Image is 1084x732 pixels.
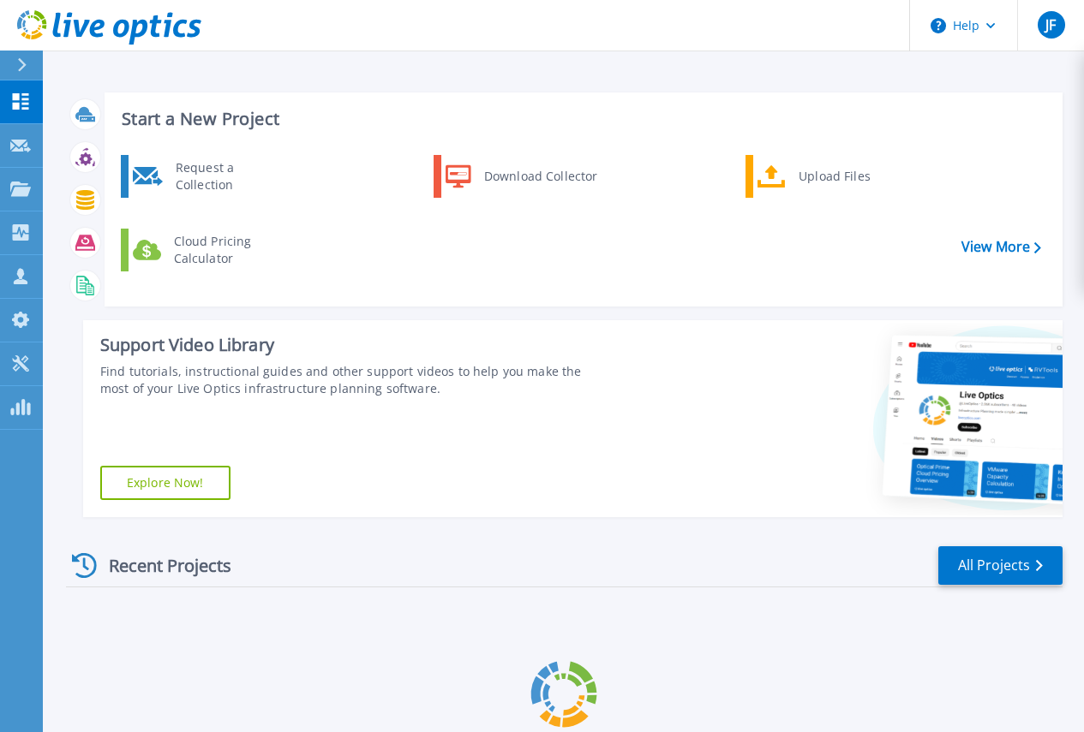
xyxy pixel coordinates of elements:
[961,239,1041,255] a: View More
[746,155,921,198] a: Upload Files
[938,546,1063,585] a: All Projects
[100,334,609,356] div: Support Video Library
[1045,18,1056,32] span: JF
[121,155,296,198] a: Request a Collection
[434,155,609,198] a: Download Collector
[122,110,1040,128] h3: Start a New Project
[167,159,292,193] div: Request a Collection
[66,545,255,586] div: Recent Projects
[100,466,231,500] a: Explore Now!
[790,159,917,193] div: Upload Files
[100,363,609,397] div: Find tutorials, instructional guides and other support videos to help you make the most of your L...
[165,233,292,267] div: Cloud Pricing Calculator
[121,229,296,271] a: Cloud Pricing Calculator
[476,159,605,193] div: Download Collector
